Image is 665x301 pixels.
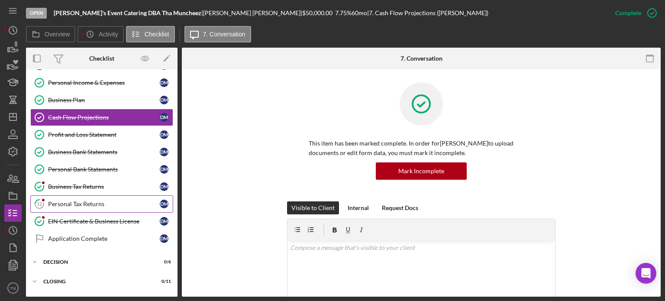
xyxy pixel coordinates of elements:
div: Personal Tax Returns [48,201,160,207]
div: Personal Income & Expenses [48,79,160,86]
label: 7. Conversation [203,31,245,38]
button: Request Docs [378,201,423,214]
div: D M [160,165,168,174]
div: Decision [43,259,149,265]
div: Business Plan [48,97,160,104]
a: Application CompleteDM [30,230,173,247]
button: Mark Incomplete [376,162,467,180]
div: D M [160,182,168,191]
div: Request Docs [382,201,418,214]
div: 7. Conversation [400,55,442,62]
a: Business Bank StatementsDM [30,143,173,161]
button: Activity [77,26,123,42]
a: DM [30,57,173,74]
div: D M [160,148,168,156]
p: This item has been marked complete. In order for [PERSON_NAME] to upload documents or edit form d... [309,139,534,158]
div: Open Intercom Messenger [636,263,656,284]
div: Application Complete [48,235,160,242]
button: Overview [26,26,75,42]
div: Business Bank Statements [48,149,160,155]
div: D M [160,200,168,208]
button: Checklist [126,26,175,42]
div: Complete [615,4,641,22]
div: $50,000.00 [302,10,335,16]
label: Activity [99,31,118,38]
div: D M [160,113,168,122]
div: | [54,10,203,16]
div: D M [160,217,168,226]
div: Profit and Loss Statement [48,131,160,138]
button: TM [4,279,22,297]
a: EIN Certificate & Business LicenseDM [30,213,173,230]
div: D M [160,78,168,87]
div: Business Tax Returns [48,183,160,190]
a: Personal Bank StatementsDM [30,161,173,178]
div: D M [160,96,168,104]
a: Personal Income & ExpensesDM [30,74,173,91]
div: [PERSON_NAME] [PERSON_NAME] | [203,10,302,16]
a: Business PlanDM [30,91,173,109]
b: [PERSON_NAME]'s Event Catering DBA Tha Muncheez [54,9,201,16]
a: 12Personal Tax ReturnsDM [30,195,173,213]
a: Profit and Loss StatementDM [30,126,173,143]
tspan: 12 [37,201,42,207]
div: D M [160,234,168,243]
label: Overview [45,31,70,38]
div: CLOSING [43,279,149,284]
button: 7. Conversation [184,26,251,42]
div: Checklist [89,55,114,62]
div: Mark Incomplete [398,162,444,180]
div: 60 mo [352,10,367,16]
button: Internal [343,201,373,214]
div: 0 / 6 [155,259,171,265]
div: | 7. Cash Flow Projections ([PERSON_NAME]) [367,10,488,16]
div: Visible to Client [291,201,335,214]
div: 7.75 % [335,10,352,16]
a: Cash Flow ProjectionsDM [30,109,173,126]
button: Complete [607,4,661,22]
div: Cash Flow Projections [48,114,160,121]
div: Open [26,8,47,19]
label: Checklist [145,31,169,38]
button: Visible to Client [287,201,339,214]
a: Business Tax ReturnsDM [30,178,173,195]
div: 0 / 11 [155,279,171,284]
text: TM [10,286,16,291]
div: D M [160,130,168,139]
div: Internal [348,201,369,214]
div: Personal Bank Statements [48,166,160,173]
div: EIN Certificate & Business License [48,218,160,225]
